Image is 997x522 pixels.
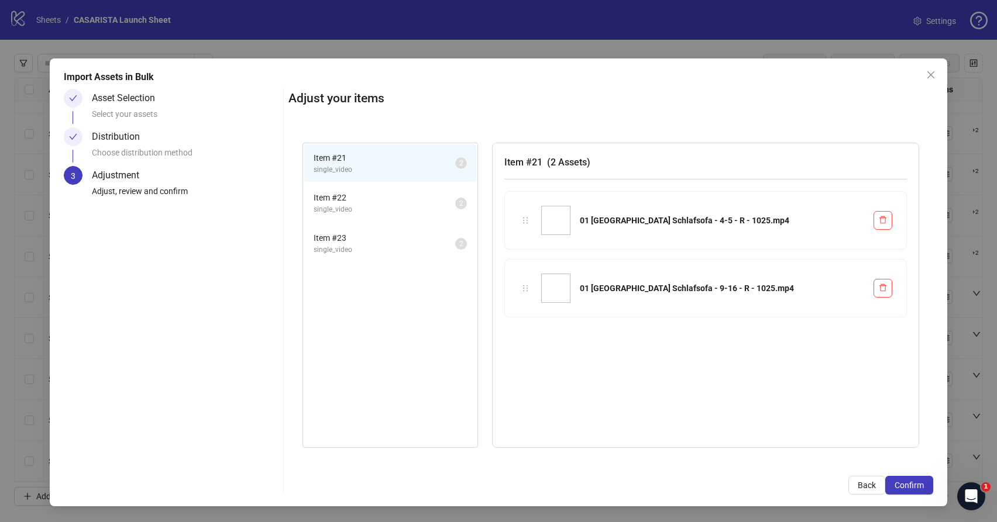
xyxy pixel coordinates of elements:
sup: 2 [455,198,467,209]
span: single_video [314,204,455,215]
span: close [926,70,936,79]
button: Delete [874,279,892,298]
span: Item # 22 [314,191,455,204]
button: Close [922,65,940,84]
span: holder [521,284,530,292]
span: 1 [981,482,991,492]
button: Confirm [885,476,933,495]
button: Delete [874,211,892,230]
span: delete [879,216,887,224]
span: Item # 23 [314,231,455,244]
div: holder [519,214,532,227]
span: holder [521,216,530,224]
h2: Adjust your items [288,89,933,108]
span: 2 [459,159,463,167]
span: 3 [71,171,75,181]
div: Adjustment [92,166,149,185]
button: Back [848,476,885,495]
img: 01 Nairobi Schlafsofa - 4-5 - R - 1025.mp4 [541,206,570,235]
div: Select your assets [92,108,279,127]
sup: 2 [455,238,467,250]
span: Confirm [895,480,924,490]
span: Back [858,480,876,490]
div: Import Assets in Bulk [64,70,933,84]
span: check [69,133,77,141]
h3: Item # 21 [504,155,906,170]
div: Asset Selection [92,89,164,108]
sup: 2 [455,157,467,169]
span: check [69,94,77,102]
div: 01 [GEOGRAPHIC_DATA] Schlafsofa - 9-16 - R - 1025.mp4 [580,282,864,295]
iframe: Intercom live chat [957,482,985,510]
span: delete [879,284,887,292]
div: Distribution [92,127,149,146]
span: 2 [459,240,463,248]
span: 2 [459,199,463,208]
div: 01 [GEOGRAPHIC_DATA] Schlafsofa - 4-5 - R - 1025.mp4 [580,214,864,227]
span: ( 2 Assets ) [547,157,590,168]
span: single_video [314,244,455,255]
span: single_video [314,164,455,175]
div: holder [519,282,532,295]
div: Adjust, review and confirm [92,185,279,205]
img: 01 Nairobi Schlafsofa - 9-16 - R - 1025.mp4 [541,274,570,303]
div: Choose distribution method [92,146,279,166]
span: Item # 21 [314,151,455,164]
